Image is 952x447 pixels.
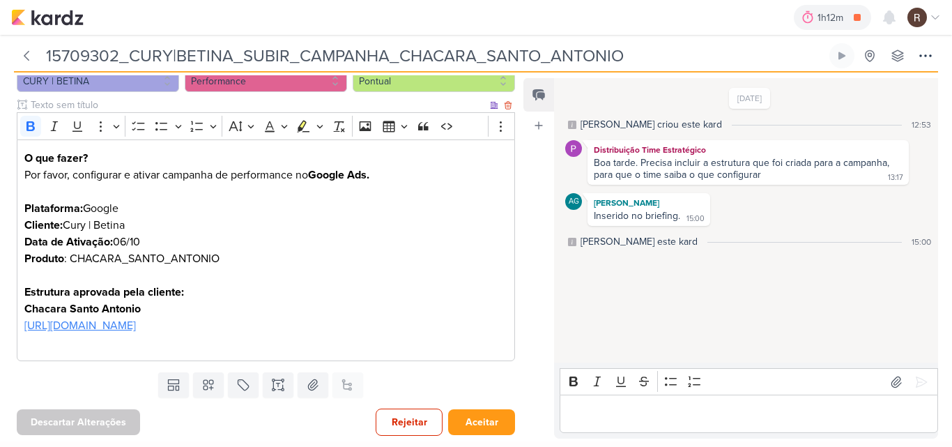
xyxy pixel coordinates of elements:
input: Texto sem título [28,98,487,112]
strong: Data de Ativação: [24,235,113,249]
img: kardz.app [11,9,84,26]
strong: O que fazer? [24,151,88,165]
strong: Plataforma: [24,202,83,215]
div: 13:17 [888,172,903,183]
div: 15:00 [686,213,705,225]
button: Aceitar [448,409,515,435]
div: [PERSON_NAME] [590,196,707,210]
div: Ligar relógio [836,50,847,61]
img: Distribuição Time Estratégico [565,140,582,157]
button: Performance [185,70,347,92]
div: [PERSON_NAME] criou este kard [581,117,722,132]
strong: Cliente: [24,218,63,232]
div: Boa tarde. Precisa incluir a estrutura que foi criada para a campanha, para que o time saiba o qu... [594,157,892,181]
input: Kard Sem Título [42,43,827,68]
div: 1h12m [817,10,847,25]
div: Editor editing area: main [17,139,515,362]
strong: Chacara Santo Antonio [24,302,141,316]
div: Editor toolbar [17,112,515,139]
div: Editor toolbar [560,368,938,395]
button: CURY | BETINA [17,70,179,92]
button: Rejeitar [376,409,443,436]
button: Pontual [353,70,515,92]
p: Por favor, configurar e ativar campanha de performance no Google Cury | Betina 06/10 : CHACARA_SA... [24,150,508,317]
div: Aline Gimenez Graciano [565,193,582,210]
a: [URL][DOMAIN_NAME] [24,319,136,333]
strong: Google Ads. [308,168,369,182]
div: 15:00 [912,236,931,248]
div: Distribuição Time Estratégico [590,143,906,157]
div: 12:53 [912,119,931,131]
div: Editor editing area: main [560,395,938,433]
div: [PERSON_NAME] este kard [581,234,698,249]
p: AG [569,198,579,206]
div: Inserido no briefing. [594,210,680,222]
strong: Produto [24,252,64,266]
strong: Estrutura aprovada pela cliente: [24,285,184,299]
img: Rafael Dornelles [907,8,927,27]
